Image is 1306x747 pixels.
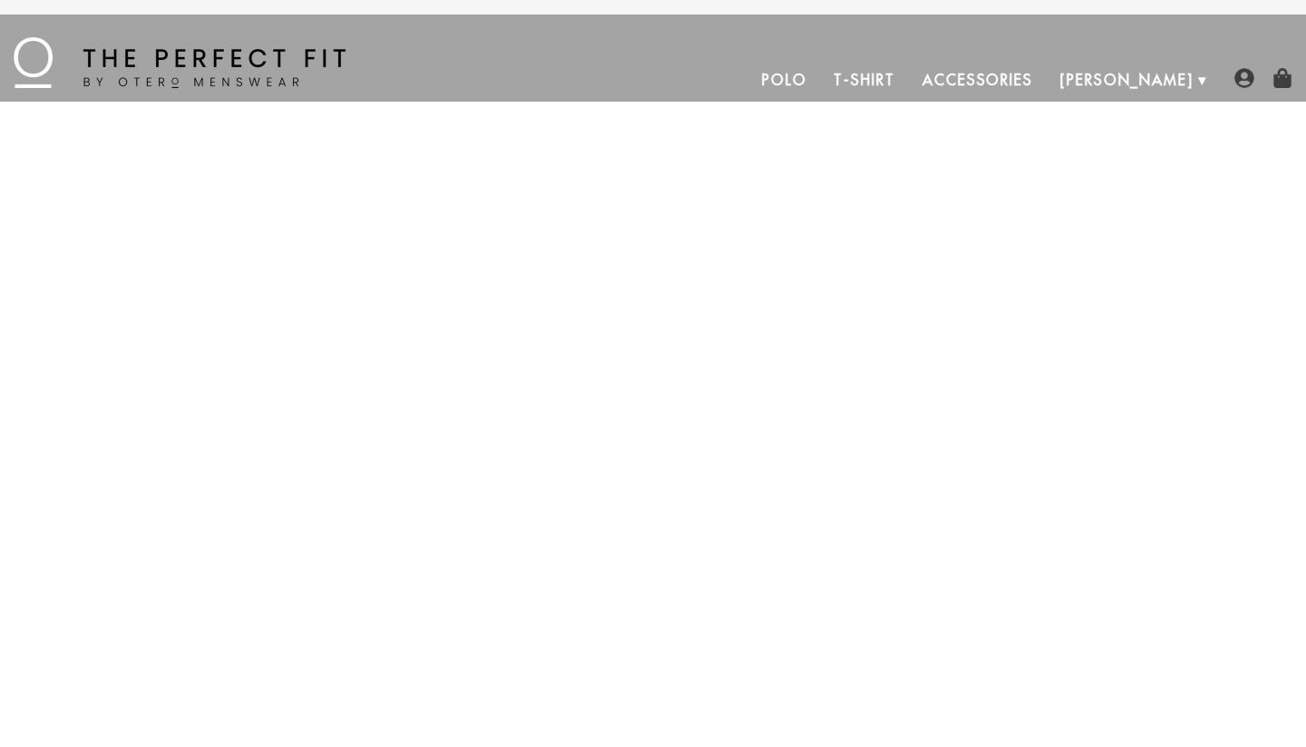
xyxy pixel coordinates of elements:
img: shopping-bag-icon.png [1272,68,1292,88]
a: T-Shirt [820,58,908,102]
img: user-account-icon.png [1234,68,1254,88]
a: Accessories [909,58,1047,102]
a: Polo [748,58,821,102]
a: [PERSON_NAME] [1047,58,1207,102]
img: The Perfect Fit - by Otero Menswear - Logo [14,37,346,88]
